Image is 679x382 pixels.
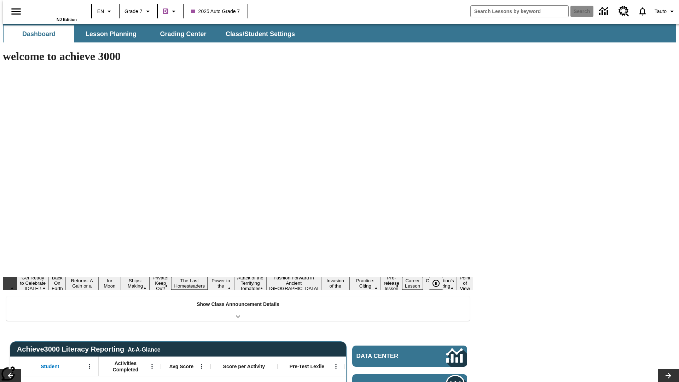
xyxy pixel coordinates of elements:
button: Grade: Grade 7, Select a grade [122,5,155,18]
button: Slide 11 The Invasion of the Free CD [321,272,349,295]
button: Slide 13 Pre-release lesson [381,274,402,292]
button: Pause [429,277,443,290]
button: Slide 3 Free Returns: A Gain or a Drain? [66,272,98,295]
button: Slide 8 Solar Power to the People [208,272,234,295]
a: Data Center [352,346,467,367]
a: Notifications [633,2,652,21]
button: Lesson carousel, Next [658,369,679,382]
span: Dashboard [22,30,56,38]
button: Slide 9 Attack of the Terrifying Tomatoes [234,274,266,292]
p: Show Class Announcement Details [197,301,279,308]
div: Pause [429,277,450,290]
a: Home [31,3,77,17]
span: Data Center [356,353,423,360]
a: Data Center [595,2,614,21]
button: Open side menu [6,1,27,22]
div: At-A-Glance [128,345,160,353]
div: Home [31,2,77,22]
button: Slide 1 Get Ready to Celebrate Juneteenth! [17,274,49,292]
span: Grading Center [160,30,206,38]
button: Open Menu [196,361,207,372]
span: Lesson Planning [86,30,137,38]
button: Open Menu [147,361,157,372]
button: Lesson Planning [76,25,146,42]
span: Score per Activity [223,363,265,370]
span: Student [41,363,59,370]
a: Resource Center, Will open in new tab [614,2,633,21]
button: Slide 10 Fashion Forward in Ancient Rome [266,274,321,292]
button: Profile/Settings [652,5,679,18]
span: Activities Completed [102,360,149,373]
span: Avg Score [169,363,193,370]
div: SubNavbar [3,25,301,42]
button: Slide 12 Mixed Practice: Citing Evidence [349,272,381,295]
span: Pre-Test Lexile [290,363,325,370]
span: B [164,7,167,16]
input: search field [471,6,568,17]
button: Boost Class color is purple. Change class color [160,5,181,18]
h1: welcome to achieve 3000 [3,50,473,63]
button: Slide 16 Point of View [457,274,473,292]
button: Open Menu [84,361,95,372]
span: 2025 Auto Grade 7 [191,8,240,15]
div: Show Class Announcement Details [6,296,470,321]
span: Class/Student Settings [226,30,295,38]
button: Slide 6 Private! Keep Out! [150,274,171,292]
button: Slide 4 Time for Moon Rules? [98,272,121,295]
button: Slide 14 Career Lesson [402,277,423,290]
button: Open Menu [331,361,341,372]
span: Tauto [655,8,667,15]
span: EN [97,8,104,15]
button: Slide 5 Cruise Ships: Making Waves [121,272,150,295]
button: Class/Student Settings [220,25,301,42]
button: Slide 15 The Constitution's Balancing Act [423,272,457,295]
span: Achieve3000 Literacy Reporting [17,345,161,353]
button: Slide 7 The Last Homesteaders [171,277,208,290]
button: Grading Center [148,25,219,42]
button: Language: EN, Select a language [94,5,117,18]
button: Slide 2 Back On Earth [49,274,66,292]
span: Grade 7 [124,8,143,15]
div: SubNavbar [3,24,676,42]
span: NJ Edition [57,17,77,22]
button: Dashboard [4,25,74,42]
